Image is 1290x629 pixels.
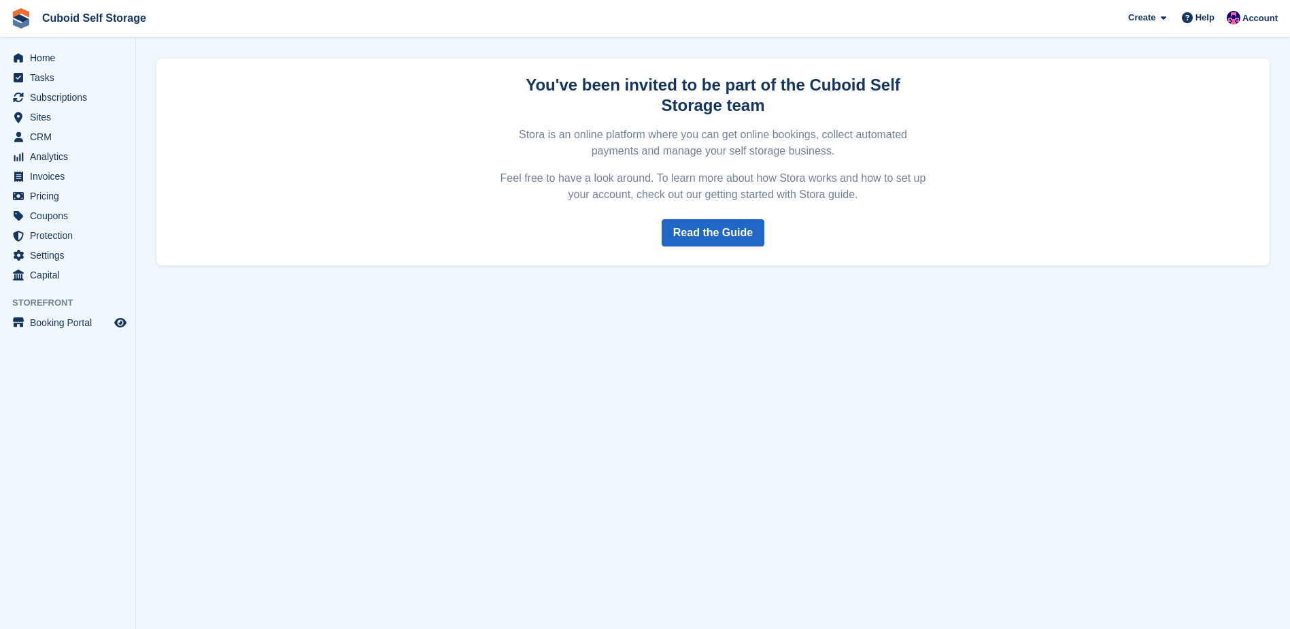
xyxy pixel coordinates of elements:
span: Coupons [30,206,112,225]
span: Analytics [30,147,112,166]
a: menu [7,265,129,285]
a: menu [7,187,129,206]
span: Booking Portal [30,313,112,332]
a: Preview store [112,314,129,331]
a: menu [7,206,129,225]
a: menu [7,226,129,245]
a: menu [7,48,129,67]
a: Cuboid Self Storage [37,7,152,29]
strong: You've been invited to be part of the Cuboid Self Storage team [526,76,900,114]
span: Create [1128,11,1155,25]
p: Stora is an online platform where you can get online bookings, collect automated payments and man... [498,127,928,159]
a: menu [7,147,129,166]
a: menu [7,313,129,332]
img: stora-icon-8386f47178a22dfd0bd8f6a31ec36ba5ce8667c1dd55bd0f319d3a0aa187defe.svg [11,8,31,29]
span: Capital [30,265,112,285]
span: Settings [30,246,112,265]
a: Read the Guide [662,219,764,246]
a: menu [7,167,129,186]
span: Subscriptions [30,88,112,107]
a: menu [7,88,129,107]
span: Home [30,48,112,67]
p: Feel free to have a look around. To learn more about how Stora works and how to set up your accou... [498,170,928,203]
a: menu [7,68,129,87]
span: Pricing [30,187,112,206]
img: Gurpreet Dev [1227,11,1240,25]
span: Account [1242,12,1278,25]
a: menu [7,108,129,127]
span: Tasks [30,68,112,87]
span: Help [1195,11,1215,25]
span: Protection [30,226,112,245]
span: Invoices [30,167,112,186]
a: menu [7,127,129,146]
span: CRM [30,127,112,146]
span: Storefront [12,296,135,310]
a: menu [7,246,129,265]
span: Sites [30,108,112,127]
